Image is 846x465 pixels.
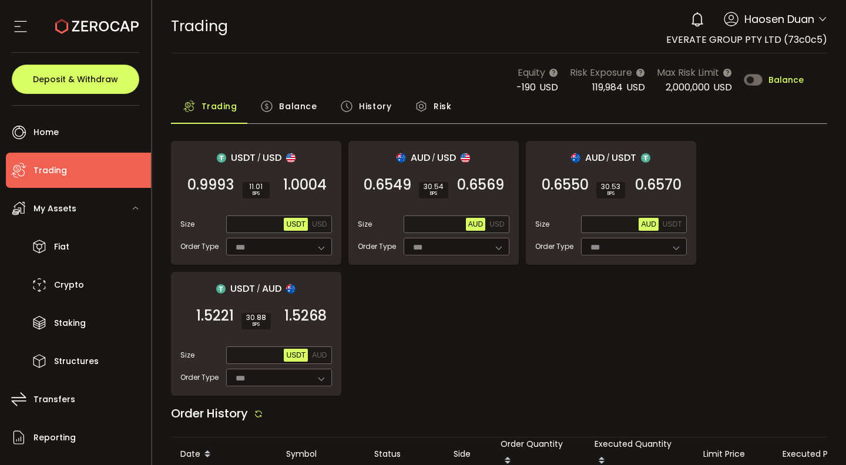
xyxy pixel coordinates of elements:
[359,95,391,118] span: History
[411,150,430,165] span: AUD
[284,218,308,231] button: USDT
[489,220,504,228] span: USD
[231,150,256,165] span: USDT
[33,162,67,179] span: Trading
[444,447,491,461] div: Side
[33,75,118,83] span: Deposit & Withdraw
[286,153,296,163] img: usd_portfolio.svg
[358,219,372,230] span: Size
[666,33,827,46] span: EVERATE GROUP PTY LTD (73c0c5)
[54,353,99,370] span: Structures
[180,241,219,252] span: Order Type
[171,444,277,464] div: Date
[33,391,75,408] span: Transfers
[286,284,296,294] img: aud_portfolio.svg
[434,95,451,118] span: Risk
[626,80,645,94] span: USD
[432,153,435,163] em: /
[54,315,86,332] span: Staking
[196,310,234,322] span: 1.5221
[180,350,194,360] span: Size
[542,179,589,191] span: 0.6550
[592,80,623,94] span: 119,984
[312,220,327,228] span: USD
[257,284,260,294] em: /
[310,218,329,231] button: USD
[641,220,656,228] span: AUD
[12,65,139,94] button: Deposit & Withdraw
[180,372,219,383] span: Order Type
[365,447,444,461] div: Status
[54,277,84,294] span: Crypto
[33,124,59,141] span: Home
[171,405,248,422] span: Order History
[283,179,327,191] span: 1.0004
[312,351,327,359] span: AUD
[54,238,69,255] span: Fiat
[202,95,237,118] span: Trading
[33,200,76,217] span: My Assets
[310,349,329,362] button: AUD
[466,218,485,231] button: AUD
[694,447,773,461] div: Limit Price
[230,281,255,296] span: USDT
[518,65,545,80] span: Equity
[364,179,411,191] span: 0.6549
[539,80,558,94] span: USD
[663,220,682,228] span: USDT
[180,219,194,230] span: Size
[713,80,732,94] span: USD
[571,153,580,163] img: aud_portfolio.svg
[279,95,317,118] span: Balance
[437,150,456,165] span: USD
[187,179,234,191] span: 0.9993
[286,220,305,228] span: USDT
[461,153,470,163] img: usd_portfolio.svg
[358,241,396,252] span: Order Type
[768,76,804,84] span: Balance
[424,183,444,190] span: 30.54
[657,65,719,80] span: Max Risk Limit
[639,218,658,231] button: AUD
[487,218,506,231] button: USD
[606,153,610,163] em: /
[612,150,636,165] span: USDT
[247,190,265,197] i: BPS
[468,220,483,228] span: AUD
[457,179,504,191] span: 0.6569
[262,281,281,296] span: AUD
[277,447,365,461] div: Symbol
[660,218,684,231] button: USDT
[585,150,605,165] span: AUD
[217,153,226,163] img: usdt_portfolio.svg
[263,150,281,165] span: USD
[284,310,327,322] span: 1.5268
[601,190,620,197] i: BPS
[216,284,226,294] img: usdt_portfolio.svg
[284,349,308,362] button: USDT
[257,153,261,163] em: /
[535,219,549,230] span: Size
[424,190,444,197] i: BPS
[516,80,536,94] span: -190
[246,321,266,328] i: BPS
[641,153,650,163] img: usdt_portfolio.svg
[535,241,573,252] span: Order Type
[397,153,406,163] img: aud_portfolio.svg
[246,314,266,321] span: 30.88
[706,338,846,465] iframe: Chat Widget
[666,80,710,94] span: 2,000,000
[247,183,265,190] span: 11.01
[286,351,305,359] span: USDT
[601,183,620,190] span: 30.53
[744,11,814,27] span: Haosen Duan
[171,16,228,36] span: Trading
[570,65,632,80] span: Risk Exposure
[635,179,681,191] span: 0.6570
[33,429,76,446] span: Reporting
